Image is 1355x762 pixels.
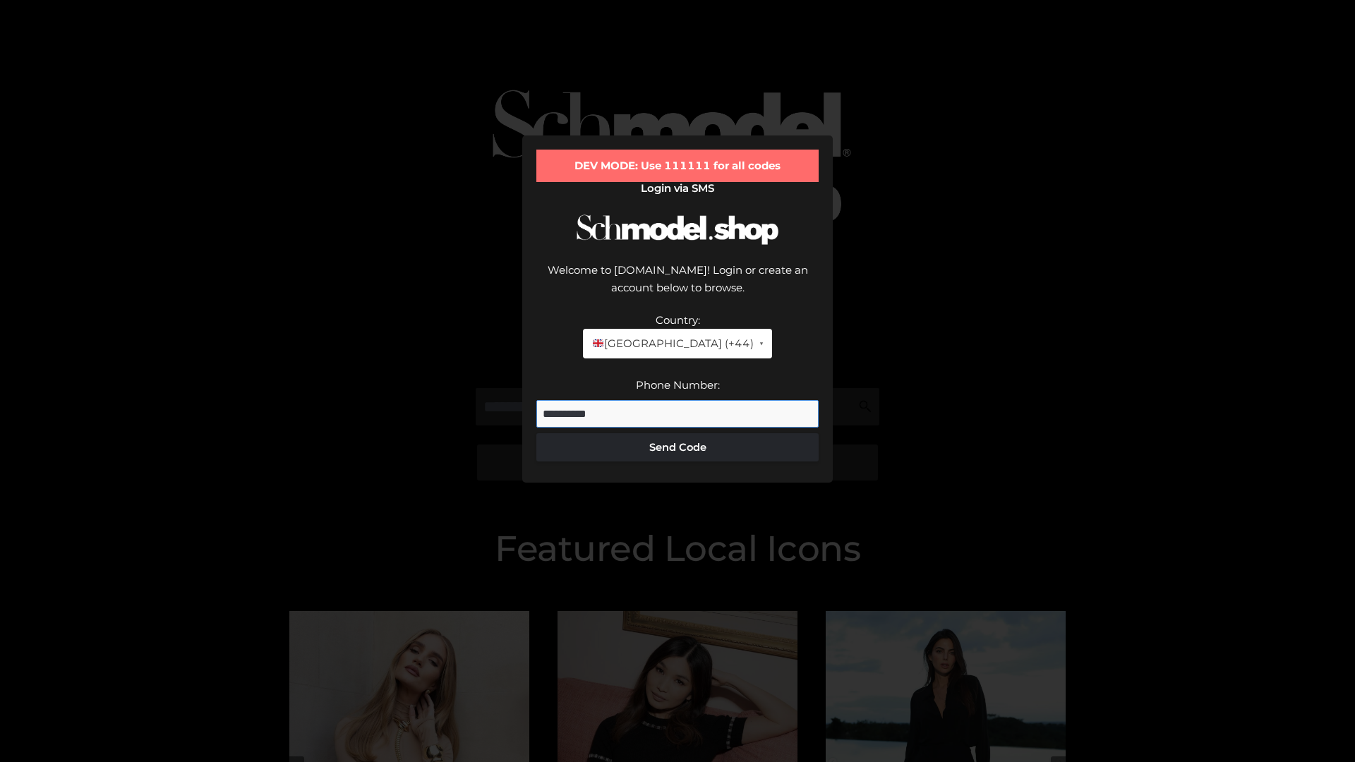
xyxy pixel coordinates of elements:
[536,182,819,195] h2: Login via SMS
[591,334,753,353] span: [GEOGRAPHIC_DATA] (+44)
[536,433,819,461] button: Send Code
[572,202,783,258] img: Schmodel Logo
[536,150,819,182] div: DEV MODE: Use 111111 for all codes
[656,313,700,327] label: Country:
[593,338,603,349] img: 🇬🇧
[636,378,720,392] label: Phone Number:
[536,261,819,311] div: Welcome to [DOMAIN_NAME]! Login or create an account below to browse.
